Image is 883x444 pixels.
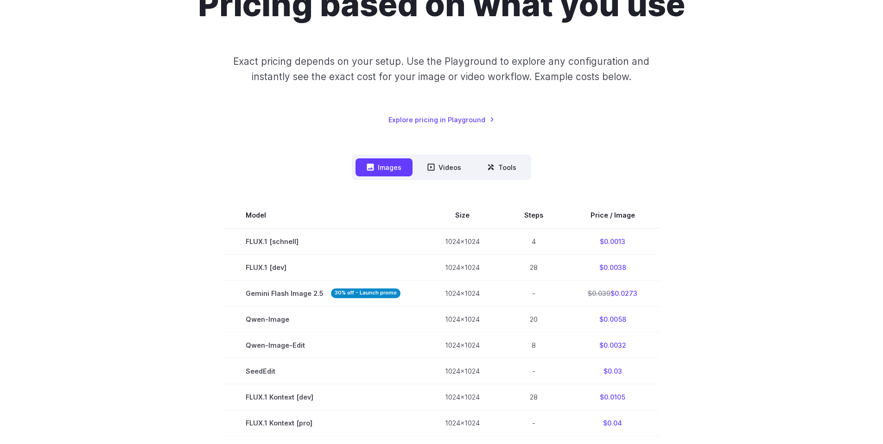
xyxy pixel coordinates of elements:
button: Videos [416,158,472,176]
td: $0.0273 [565,280,660,306]
button: Tools [476,158,527,176]
td: 1024x1024 [423,254,502,280]
td: FLUX.1 [dev] [223,254,423,280]
td: 28 [502,254,565,280]
td: $0.04 [565,410,660,436]
td: 1024x1024 [423,410,502,436]
td: 8 [502,332,565,358]
td: FLUX.1 Kontext [dev] [223,384,423,410]
td: 1024x1024 [423,384,502,410]
td: - [502,410,565,436]
td: $0.0013 [565,228,660,255]
td: 20 [502,306,565,332]
td: $0.0038 [565,254,660,280]
td: Qwen-Image-Edit [223,332,423,358]
td: FLUX.1 Kontext [pro] [223,410,423,436]
td: 1024x1024 [423,332,502,358]
th: Price / Image [565,202,660,228]
td: 1024x1024 [423,358,502,384]
td: - [502,358,565,384]
td: Qwen-Image [223,306,423,332]
td: 1024x1024 [423,228,502,255]
strong: 30% off - Launch promo [331,288,400,298]
th: Model [223,202,423,228]
button: Images [356,158,413,176]
a: Explore pricing in Playground [388,114,495,125]
td: SeedEdit [223,358,423,384]
td: 4 [502,228,565,255]
td: $0.0058 [565,306,660,332]
th: Size [423,202,502,228]
th: Steps [502,202,565,228]
p: Exact pricing depends on your setup. Use the Playground to explore any configuration and instantl... [216,54,667,85]
td: 1024x1024 [423,280,502,306]
td: - [502,280,565,306]
td: $0.03 [565,358,660,384]
td: $0.0032 [565,332,660,358]
span: Gemini Flash Image 2.5 [246,288,400,299]
td: 1024x1024 [423,306,502,332]
td: FLUX.1 [schnell] [223,228,423,255]
s: $0.039 [588,289,610,297]
td: $0.0105 [565,384,660,410]
td: 28 [502,384,565,410]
